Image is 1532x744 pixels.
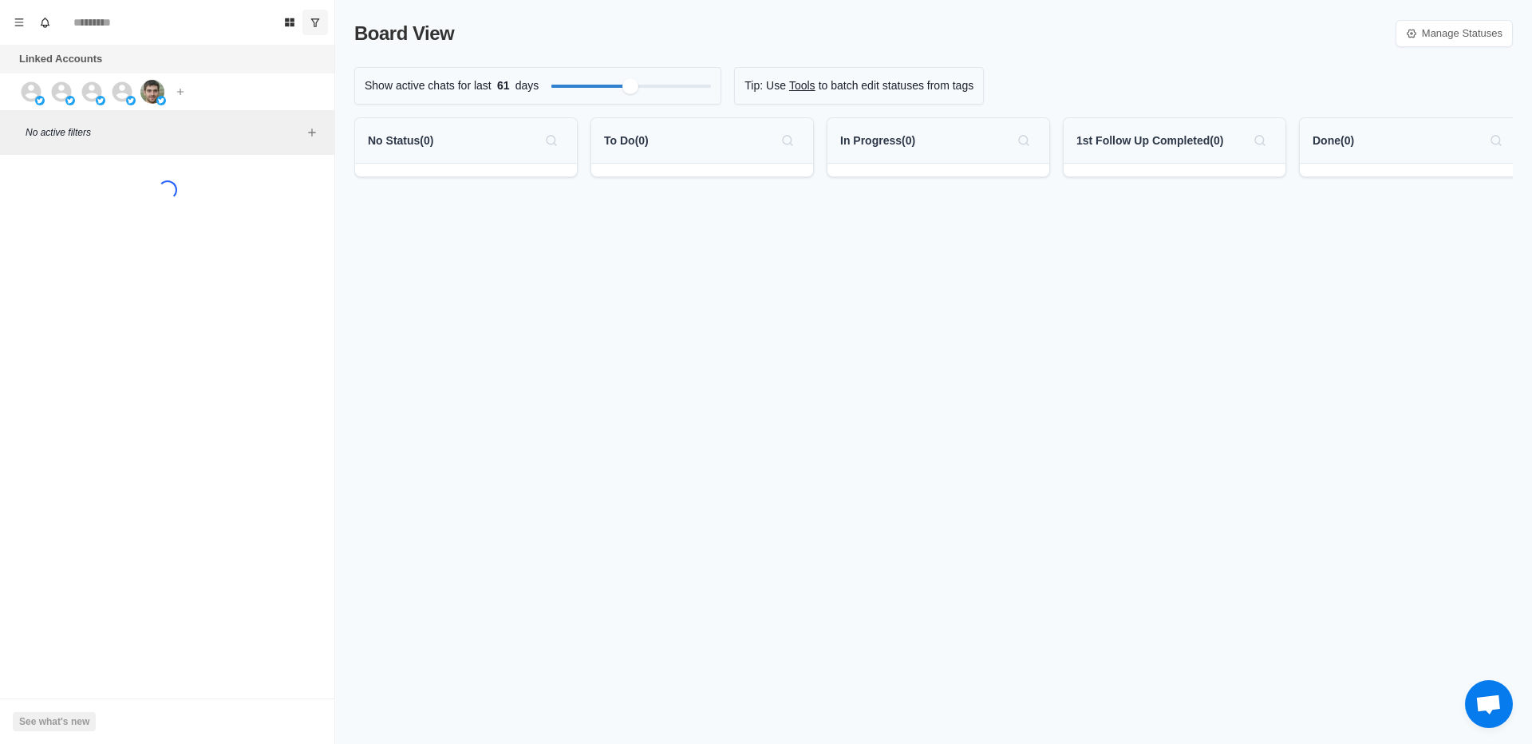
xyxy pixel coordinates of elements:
[354,19,454,48] p: Board View
[1011,128,1036,153] button: Search
[775,128,800,153] button: Search
[26,125,302,140] p: No active filters
[277,10,302,35] button: Board View
[302,10,328,35] button: Show unread conversations
[840,133,915,149] p: In Progress ( 0 )
[13,712,96,731] button: See what's new
[171,82,190,101] button: Add account
[1313,133,1354,149] p: Done ( 0 )
[368,133,433,149] p: No Status ( 0 )
[65,96,75,105] img: picture
[539,128,564,153] button: Search
[1396,20,1513,47] a: Manage Statuses
[622,78,638,94] div: Filter by activity days
[156,96,166,105] img: picture
[32,10,57,35] button: Notifications
[96,96,105,105] img: picture
[604,133,649,149] p: To Do ( 0 )
[365,77,492,94] p: Show active chats for last
[140,80,164,104] img: picture
[744,77,786,94] p: Tip: Use
[35,96,45,105] img: picture
[19,51,102,67] p: Linked Accounts
[1247,128,1273,153] button: Search
[1483,128,1509,153] button: Search
[492,77,515,94] span: 61
[515,77,539,94] p: days
[1465,680,1513,728] div: Open chat
[6,10,32,35] button: Menu
[789,77,815,94] a: Tools
[1076,133,1223,149] p: 1st Follow Up Completed ( 0 )
[126,96,136,105] img: picture
[819,77,974,94] p: to batch edit statuses from tags
[302,123,322,142] button: Add filters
